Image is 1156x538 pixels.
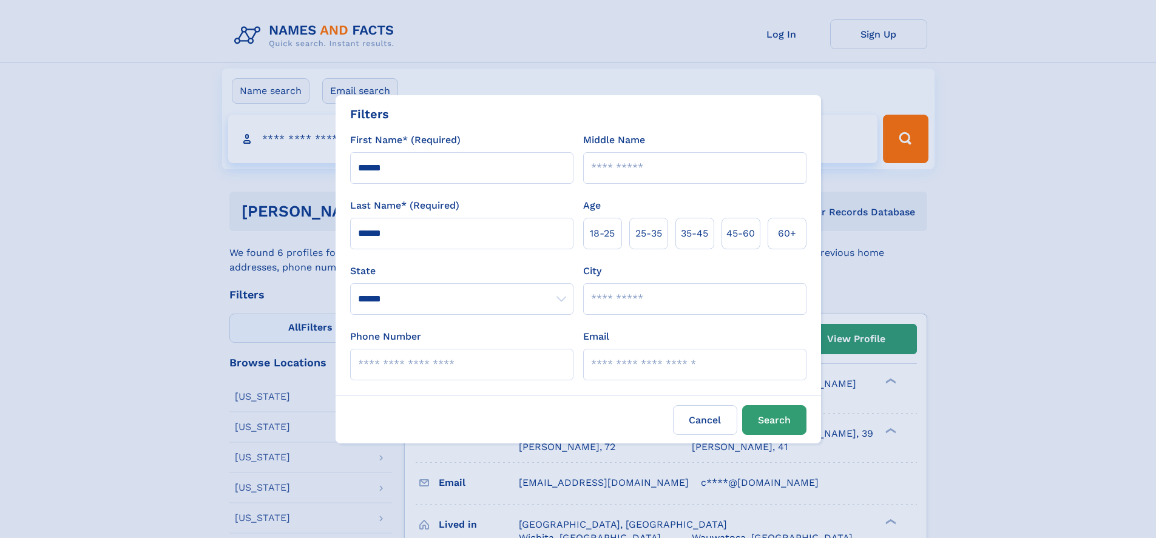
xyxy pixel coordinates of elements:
[590,226,615,241] span: 18‑25
[583,133,645,147] label: Middle Name
[350,105,389,123] div: Filters
[635,226,662,241] span: 25‑35
[350,133,461,147] label: First Name* (Required)
[350,264,573,278] label: State
[583,264,601,278] label: City
[583,329,609,344] label: Email
[583,198,601,213] label: Age
[350,329,421,344] label: Phone Number
[350,198,459,213] label: Last Name* (Required)
[726,226,755,241] span: 45‑60
[778,226,796,241] span: 60+
[742,405,806,435] button: Search
[673,405,737,435] label: Cancel
[681,226,708,241] span: 35‑45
